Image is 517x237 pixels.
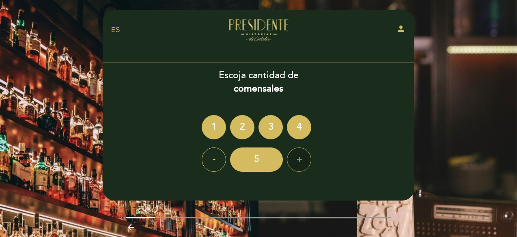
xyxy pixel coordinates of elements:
[126,222,136,232] i: arrow_backward
[208,19,309,41] a: Presidente [PERSON_NAME]
[202,147,226,172] div: -
[234,83,283,94] b: comensales
[230,115,254,139] div: 2
[396,24,406,36] button: person
[102,69,415,96] div: Escoja cantidad de
[287,147,311,172] div: +
[230,147,283,172] div: 5
[202,115,226,139] div: 1
[287,115,311,139] div: 4
[258,115,283,139] div: 3
[396,24,406,34] i: person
